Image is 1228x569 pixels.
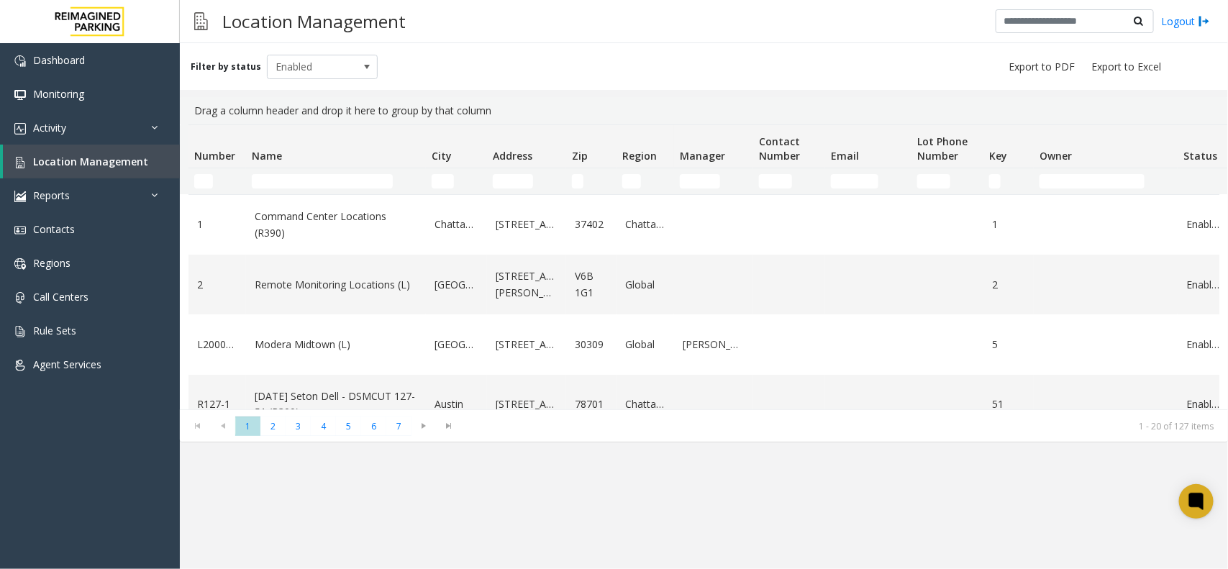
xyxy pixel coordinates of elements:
[496,217,558,232] a: [STREET_ADDRESS]
[260,416,286,436] span: Page 2
[194,4,208,39] img: pageIcon
[470,420,1214,432] kendo-pager-info: 1 - 20 of 127 items
[989,174,1001,188] input: Key Filter
[191,60,261,73] label: Filter by status
[33,324,76,337] span: Rule Sets
[575,268,608,301] a: V6B 1G1
[1178,125,1228,168] th: Status
[411,416,437,436] span: Go to the next page
[188,168,246,194] td: Number Filter
[336,416,361,436] span: Page 5
[33,121,66,135] span: Activity
[33,358,101,371] span: Agent Services
[440,420,459,432] span: Go to the last page
[197,396,237,412] a: R127-1
[14,191,26,202] img: 'icon'
[255,337,417,352] a: Modera Midtown (L)
[625,396,665,412] a: Chattanooga
[386,416,411,436] span: Page 7
[575,217,608,232] a: 37402
[911,168,983,194] td: Lot Phone Number Filter
[680,174,720,188] input: Manager Filter
[1186,396,1219,412] a: Enabled
[435,396,478,412] a: Austin
[496,268,558,301] a: [STREET_ADDRESS][PERSON_NAME]
[1178,168,1228,194] td: Status Filter
[255,209,417,241] a: Command Center Locations (R390)
[1086,57,1167,77] button: Export to Excel
[255,277,417,293] a: Remote Monitoring Locations (L)
[435,217,478,232] a: Chattanooga
[572,174,583,188] input: Zip Filter
[435,277,478,293] a: [GEOGRAPHIC_DATA]
[680,149,725,163] span: Manager
[194,149,235,163] span: Number
[246,168,426,194] td: Name Filter
[759,174,792,188] input: Contact Number Filter
[33,53,85,67] span: Dashboard
[674,168,753,194] td: Manager Filter
[825,168,911,194] td: Email Filter
[33,188,70,202] span: Reports
[1040,174,1145,188] input: Owner Filter
[1161,14,1210,29] a: Logout
[753,168,825,194] td: Contact Number Filter
[625,337,665,352] a: Global
[33,155,148,168] span: Location Management
[3,145,180,178] a: Location Management
[1186,337,1219,352] a: Enabled
[14,55,26,67] img: 'icon'
[197,277,237,293] a: 2
[575,396,608,412] a: 78701
[683,337,745,352] a: [PERSON_NAME]
[435,337,478,352] a: [GEOGRAPHIC_DATA]
[252,174,393,188] input: Name Filter
[622,149,657,163] span: Region
[14,326,26,337] img: 'icon'
[235,416,260,436] span: Page 1
[432,174,454,188] input: City Filter
[493,174,533,188] input: Address Filter
[572,149,588,163] span: Zip
[33,222,75,236] span: Contacts
[1040,149,1072,163] span: Owner
[487,168,566,194] td: Address Filter
[625,277,665,293] a: Global
[992,277,1025,293] a: 2
[14,224,26,236] img: 'icon'
[268,55,355,78] span: Enabled
[1009,60,1075,74] span: Export to PDF
[437,416,462,436] span: Go to the last page
[432,149,452,163] span: City
[197,337,237,352] a: L20000500
[1091,60,1161,74] span: Export to Excel
[14,123,26,135] img: 'icon'
[33,87,84,101] span: Monitoring
[33,290,88,304] span: Call Centers
[992,337,1025,352] a: 5
[180,124,1228,409] div: Data table
[759,135,800,163] span: Contact Number
[14,360,26,371] img: 'icon'
[831,174,878,188] input: Email Filter
[917,174,950,188] input: Lot Phone Number Filter
[989,149,1007,163] span: Key
[617,168,674,194] td: Region Filter
[286,416,311,436] span: Page 3
[33,256,71,270] span: Regions
[14,258,26,270] img: 'icon'
[188,97,1219,124] div: Drag a column header and drop it here to group by that column
[426,168,487,194] td: City Filter
[1199,14,1210,29] img: logout
[625,217,665,232] a: Chattanooga
[566,168,617,194] td: Zip Filter
[14,89,26,101] img: 'icon'
[1003,57,1081,77] button: Export to PDF
[831,149,859,163] span: Email
[622,174,641,188] input: Region Filter
[255,388,417,421] a: [DATE] Seton Dell - DSMCUT 127-51 (R390)
[14,157,26,168] img: 'icon'
[252,149,282,163] span: Name
[194,174,213,188] input: Number Filter
[496,396,558,412] a: [STREET_ADDRESS]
